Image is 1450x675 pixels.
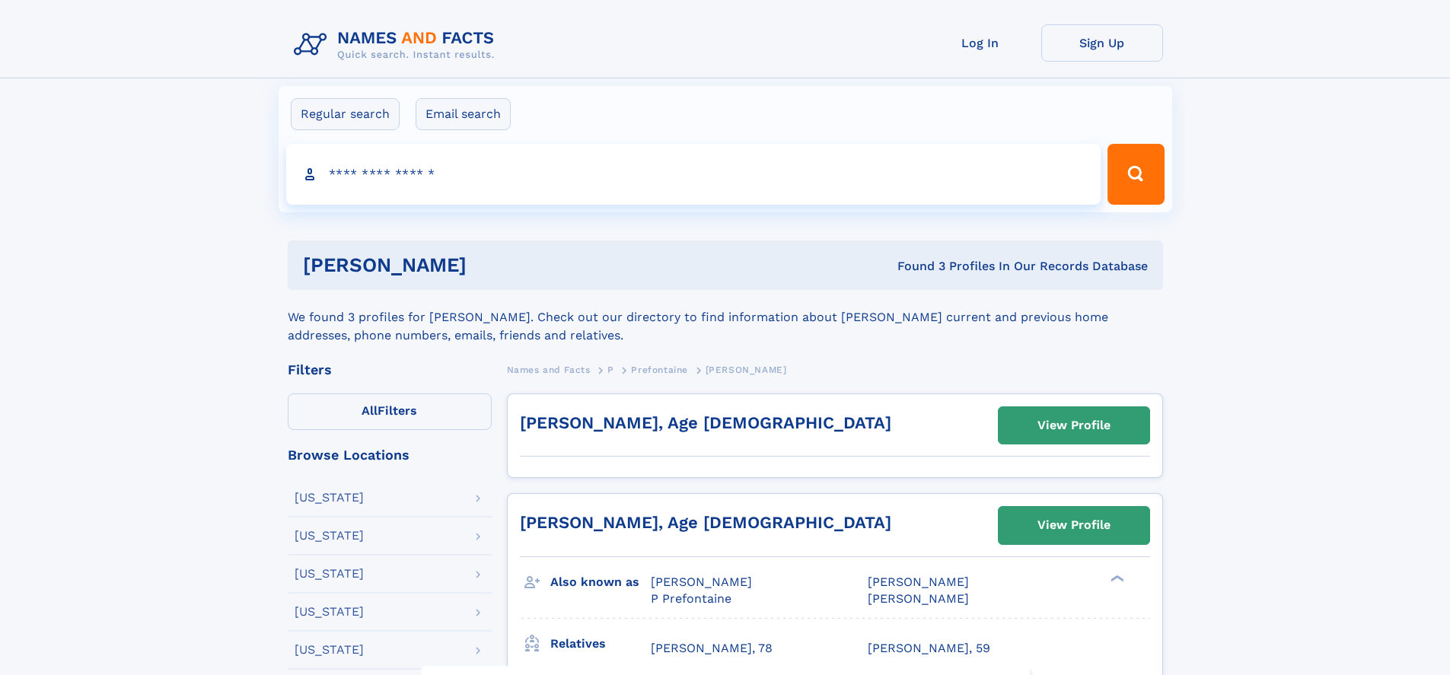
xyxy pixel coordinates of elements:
div: View Profile [1037,508,1111,543]
span: Prefontaine [631,365,688,375]
label: Regular search [291,98,400,130]
a: Sign Up [1041,24,1163,62]
div: [US_STATE] [295,530,364,542]
a: [PERSON_NAME], Age [DEMOGRAPHIC_DATA] [520,513,891,532]
a: P [607,360,614,379]
div: Browse Locations [288,448,492,462]
button: Search Button [1107,144,1164,205]
div: Filters [288,363,492,377]
h1: [PERSON_NAME] [303,256,682,275]
a: [PERSON_NAME], Age [DEMOGRAPHIC_DATA] [520,413,891,432]
span: [PERSON_NAME] [868,575,969,589]
span: P Prefontaine [651,591,731,606]
div: [US_STATE] [295,606,364,618]
h3: Also known as [550,569,651,595]
div: [US_STATE] [295,568,364,580]
a: [PERSON_NAME], 59 [868,640,990,657]
a: [PERSON_NAME], 78 [651,640,773,657]
span: [PERSON_NAME] [706,365,787,375]
div: [US_STATE] [295,492,364,504]
span: P [607,365,614,375]
a: Prefontaine [631,360,688,379]
span: [PERSON_NAME] [651,575,752,589]
span: All [362,403,378,418]
div: Found 3 Profiles In Our Records Database [682,258,1148,275]
a: View Profile [999,407,1149,444]
div: View Profile [1037,408,1111,443]
h3: Relatives [550,631,651,657]
div: [US_STATE] [295,644,364,656]
a: Names and Facts [507,360,591,379]
span: [PERSON_NAME] [868,591,969,606]
img: Logo Names and Facts [288,24,507,65]
a: Log In [919,24,1041,62]
div: ❯ [1107,573,1125,583]
label: Filters [288,393,492,430]
input: search input [286,144,1101,205]
a: View Profile [999,507,1149,543]
div: We found 3 profiles for [PERSON_NAME]. Check out our directory to find information about [PERSON_... [288,290,1163,345]
label: Email search [416,98,511,130]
